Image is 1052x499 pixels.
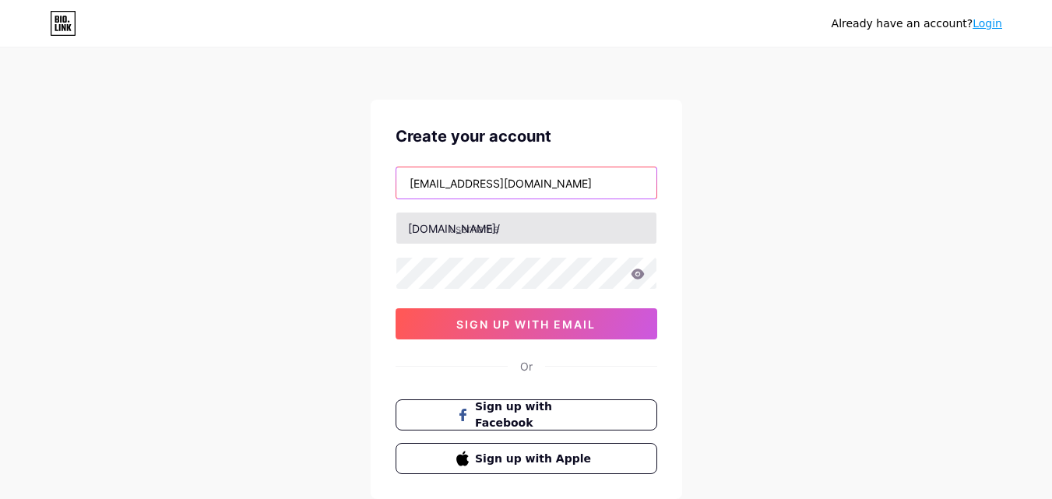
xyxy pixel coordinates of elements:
div: Create your account [396,125,657,148]
button: sign up with email [396,308,657,339]
span: Sign up with Apple [475,451,596,467]
div: [DOMAIN_NAME]/ [408,220,500,237]
input: Email [396,167,656,199]
div: Or [520,358,533,374]
input: username [396,213,656,244]
button: Sign up with Apple [396,443,657,474]
button: Sign up with Facebook [396,399,657,430]
a: Login [973,17,1002,30]
span: sign up with email [456,318,596,331]
div: Already have an account? [832,16,1002,32]
span: Sign up with Facebook [475,399,596,431]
